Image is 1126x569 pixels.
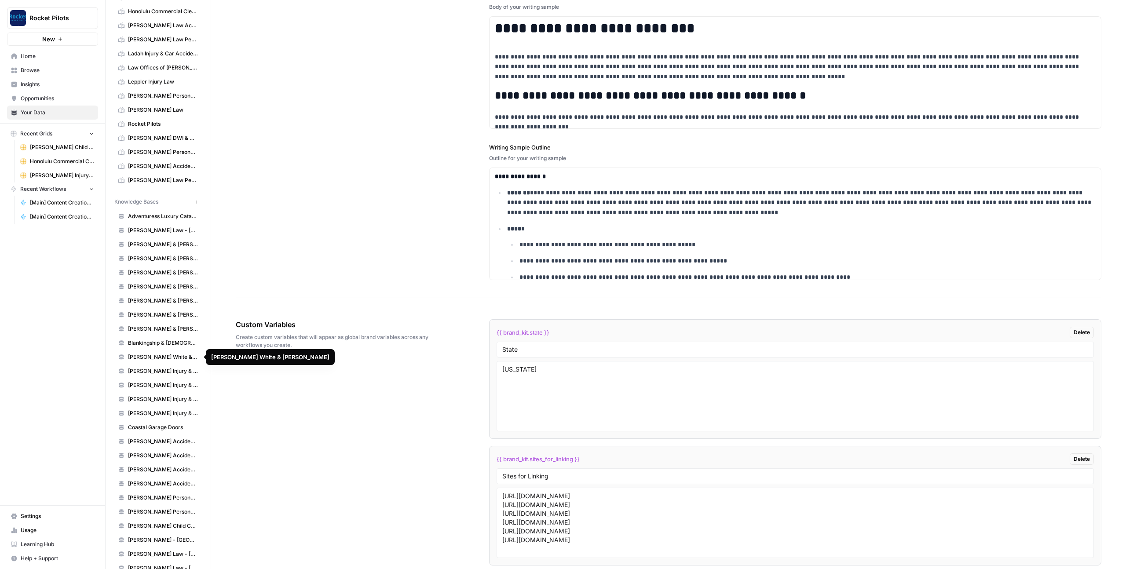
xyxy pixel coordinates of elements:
a: [PERSON_NAME] Injury & Car Accident Lawyers [114,364,202,378]
span: Recent Workflows [20,185,66,193]
span: Insights [21,80,94,88]
a: [PERSON_NAME] - [GEOGRAPHIC_DATA] [114,533,202,547]
span: [PERSON_NAME] Accident Attorneys - [GEOGRAPHIC_DATA] [128,466,198,474]
span: Custom Variables [236,319,440,330]
a: [PERSON_NAME] White & [PERSON_NAME] [114,350,202,364]
a: [PERSON_NAME] Accident Attorneys - [PERSON_NAME] [114,477,202,491]
a: [PERSON_NAME] Personal Injury and Car Accident Lawyers [114,89,202,103]
button: Help + Support [7,551,98,565]
span: [PERSON_NAME] Child Custody & Divorce Lawyers [30,143,94,151]
a: Insights [7,77,98,91]
a: [PERSON_NAME] Accident Attorneys - [GEOGRAPHIC_DATA] [114,434,202,449]
a: [PERSON_NAME] Personal Injury - [US_STATE][GEOGRAPHIC_DATA] [114,505,202,519]
span: Your Data [21,109,94,117]
span: [PERSON_NAME] DWI & Criminal Defense Lawyers [128,134,198,142]
span: Create custom variables that will appear as global brand variables across any workflows you create. [236,333,440,349]
span: [Main] Content Creation Article [30,213,94,221]
span: Delete [1074,328,1090,336]
a: [PERSON_NAME] & [PERSON_NAME] - JC [114,266,202,280]
span: [PERSON_NAME] Accident Attorneys - League City [128,452,198,460]
textarea: [URL][DOMAIN_NAME] [URL][DOMAIN_NAME] [URL][DOMAIN_NAME] [URL][DOMAIN_NAME] [URL][DOMAIN_NAME] [U... [502,492,1088,554]
span: [PERSON_NAME] Injury & Car Accident Lawyers - [PERSON_NAME] [128,381,198,389]
span: {{ brand_kit.state }} [497,328,549,337]
span: Honolulu Commercial Cleaning [30,157,94,165]
span: [PERSON_NAME] Accident Attorneys [128,162,198,170]
span: Opportunities [21,95,94,102]
span: [PERSON_NAME] Child Custody & Divorce Lawyers - [GEOGRAPHIC_DATA] [128,522,198,530]
span: Help + Support [21,554,94,562]
span: [Main] Content Creation Brief [30,199,94,207]
a: Blankingship & [DEMOGRAPHIC_DATA][PERSON_NAME][GEOGRAPHIC_DATA] [114,336,202,350]
img: Rocket Pilots Logo [10,10,26,26]
span: [PERSON_NAME] & [PERSON_NAME] - [US_STATE] [128,283,198,291]
a: [PERSON_NAME] Law - [GEOGRAPHIC_DATA] [114,223,202,237]
span: Rocket Pilots [128,120,198,128]
span: [PERSON_NAME] Law Personal Injury & Car Accident Lawyers [128,176,198,184]
span: Blankingship & [DEMOGRAPHIC_DATA][PERSON_NAME][GEOGRAPHIC_DATA] [128,339,198,347]
span: Leppler Injury Law [128,78,198,86]
label: Writing Sample Outline [489,143,1101,152]
a: Learning Hub [7,537,98,551]
a: [PERSON_NAME] Accident Attorneys [114,159,202,173]
a: Honolulu Commercial Cleaning [114,4,202,18]
span: [PERSON_NAME] Personal Injury and Car Accident Lawyers [128,92,198,100]
span: [PERSON_NAME] Law - [GEOGRAPHIC_DATA] [128,226,198,234]
a: [PERSON_NAME] Law Personal Injury & Car Accident Lawyer [114,33,202,47]
a: [PERSON_NAME] Accident Attorneys - [GEOGRAPHIC_DATA] [114,463,202,477]
div: Outline for your writing sample [489,154,1101,162]
a: [Main] Content Creation Article [16,210,98,224]
a: Home [7,49,98,63]
a: Your Data [7,106,98,120]
span: [PERSON_NAME] Law Accident Attorneys [128,22,198,29]
span: Usage [21,526,94,534]
span: [PERSON_NAME] Law Personal Injury & Car Accident Lawyer [128,36,198,44]
span: Home [21,52,94,60]
span: [PERSON_NAME] Law [128,106,198,114]
span: Learning Hub [21,540,94,548]
span: [PERSON_NAME] Injury & Car Accident Lawyers [128,367,198,375]
a: [PERSON_NAME] & [PERSON_NAME] [114,294,202,308]
a: [PERSON_NAME] & [PERSON_NAME] - [GEOGRAPHIC_DATA][PERSON_NAME] [114,322,202,336]
a: [PERSON_NAME] Injury & Car Accident Lawyers [16,168,98,182]
a: [PERSON_NAME] Law [114,103,202,117]
a: Ladah Injury & Car Accident Lawyers [GEOGRAPHIC_DATA] [114,47,202,61]
input: Variable Name [502,346,1088,354]
div: Body of your writing sample [489,3,1101,11]
a: Law Offices of [PERSON_NAME] [114,61,202,75]
a: [Main] Content Creation Brief [16,196,98,210]
a: [PERSON_NAME] DWI & Criminal Defense Lawyers [114,131,202,145]
span: Ladah Injury & Car Accident Lawyers [GEOGRAPHIC_DATA] [128,50,198,58]
span: [PERSON_NAME] Law - [GEOGRAPHIC_DATA] [128,550,198,558]
a: Opportunities [7,91,98,106]
input: Variable Name [502,472,1088,480]
span: [PERSON_NAME] Personal Injury & Car Accident Lawyer [128,148,198,156]
span: New [42,35,55,44]
button: Delete [1070,327,1094,338]
a: [PERSON_NAME] & [PERSON_NAME] - Independence [114,252,202,266]
a: Usage [7,523,98,537]
a: Leppler Injury Law [114,75,202,89]
span: [PERSON_NAME] & [PERSON_NAME] - JC [128,269,198,277]
button: Delete [1070,453,1094,465]
span: [PERSON_NAME] Injury & Car Accident Lawyers [30,171,94,179]
a: [PERSON_NAME] Law Accident Attorneys [114,18,202,33]
span: Honolulu Commercial Cleaning [128,7,198,15]
button: Recent Grids [7,127,98,140]
span: Settings [21,512,94,520]
span: [PERSON_NAME] Injury & Car Accident Lawyers - [GEOGRAPHIC_DATA] [128,409,198,417]
span: Adventuress Luxury Catamaran - [US_STATE] [128,212,198,220]
a: Adventuress Luxury Catamaran - [US_STATE] [114,209,202,223]
textarea: [US_STATE] [502,365,1088,427]
a: [PERSON_NAME] Law - [GEOGRAPHIC_DATA] [114,547,202,561]
a: [PERSON_NAME] Law Personal Injury & Car Accident Lawyers [114,173,202,187]
a: [PERSON_NAME] Personal Injury & Car Accident Lawyer [114,145,202,159]
a: [PERSON_NAME] & [PERSON_NAME] - [US_STATE] [114,280,202,294]
span: [PERSON_NAME] Accident Attorneys - [PERSON_NAME] [128,480,198,488]
span: [PERSON_NAME] Injury & Car Accident Lawyers - [GEOGRAPHIC_DATA] [128,395,198,403]
span: [PERSON_NAME] Accident Attorneys - [GEOGRAPHIC_DATA] [128,438,198,445]
span: [PERSON_NAME] & [PERSON_NAME] [128,297,198,305]
span: Law Offices of [PERSON_NAME] [128,64,198,72]
a: Honolulu Commercial Cleaning [16,154,98,168]
a: Coastal Garage Doors [114,420,202,434]
span: [PERSON_NAME] Personal Injury - [US_STATE][GEOGRAPHIC_DATA] [128,508,198,516]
